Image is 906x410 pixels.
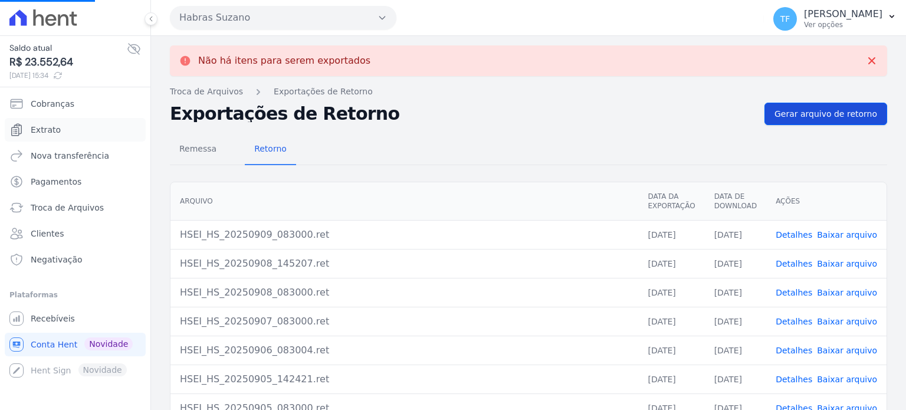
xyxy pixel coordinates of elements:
[9,92,141,382] nav: Sidebar
[5,144,146,168] a: Nova transferência
[274,86,373,98] a: Exportações de Retorno
[705,307,766,336] td: [DATE]
[170,86,887,98] nav: Breadcrumb
[5,118,146,142] a: Extrato
[9,42,127,54] span: Saldo atual
[804,8,882,20] p: [PERSON_NAME]
[170,6,396,29] button: Habras Suzano
[180,286,629,300] div: HSEI_HS_20250908_083000.ret
[776,346,812,355] a: Detalhes
[180,228,629,242] div: HSEI_HS_20250909_083000.ret
[776,288,812,297] a: Detalhes
[817,288,877,297] a: Baixar arquivo
[31,313,75,324] span: Recebíveis
[31,254,83,265] span: Negativação
[9,70,127,81] span: [DATE] 15:34
[180,343,629,357] div: HSEI_HS_20250906_083004.ret
[247,137,294,160] span: Retorno
[705,182,766,221] th: Data de Download
[170,86,243,98] a: Troca de Arquivos
[5,248,146,271] a: Negativação
[170,182,638,221] th: Arquivo
[817,317,877,326] a: Baixar arquivo
[705,336,766,365] td: [DATE]
[638,365,704,393] td: [DATE]
[776,230,812,240] a: Detalhes
[180,372,629,386] div: HSEI_HS_20250905_142421.ret
[705,249,766,278] td: [DATE]
[638,336,704,365] td: [DATE]
[170,135,226,165] a: Remessa
[804,20,882,29] p: Ver opções
[705,220,766,249] td: [DATE]
[84,337,133,350] span: Novidade
[5,222,146,245] a: Clientes
[766,182,887,221] th: Ações
[776,375,812,384] a: Detalhes
[638,249,704,278] td: [DATE]
[638,278,704,307] td: [DATE]
[31,202,104,214] span: Troca de Arquivos
[31,176,81,188] span: Pagamentos
[9,54,127,70] span: R$ 23.552,64
[780,15,790,23] span: TF
[705,365,766,393] td: [DATE]
[817,230,877,240] a: Baixar arquivo
[31,150,109,162] span: Nova transferência
[31,228,64,240] span: Clientes
[638,307,704,336] td: [DATE]
[31,339,77,350] span: Conta Hent
[638,182,704,221] th: Data da Exportação
[817,375,877,384] a: Baixar arquivo
[5,92,146,116] a: Cobranças
[31,124,61,136] span: Extrato
[245,135,296,165] a: Retorno
[5,196,146,219] a: Troca de Arquivos
[198,55,370,67] p: Não há itens para serem exportados
[776,317,812,326] a: Detalhes
[764,2,906,35] button: TF [PERSON_NAME] Ver opções
[180,257,629,271] div: HSEI_HS_20250908_145207.ret
[705,278,766,307] td: [DATE]
[172,137,224,160] span: Remessa
[180,314,629,329] div: HSEI_HS_20250907_083000.ret
[9,288,141,302] div: Plataformas
[817,259,877,268] a: Baixar arquivo
[170,106,755,122] h2: Exportações de Retorno
[638,220,704,249] td: [DATE]
[31,98,74,110] span: Cobranças
[5,333,146,356] a: Conta Hent Novidade
[774,108,877,120] span: Gerar arquivo de retorno
[764,103,887,125] a: Gerar arquivo de retorno
[5,170,146,193] a: Pagamentos
[776,259,812,268] a: Detalhes
[5,307,146,330] a: Recebíveis
[817,346,877,355] a: Baixar arquivo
